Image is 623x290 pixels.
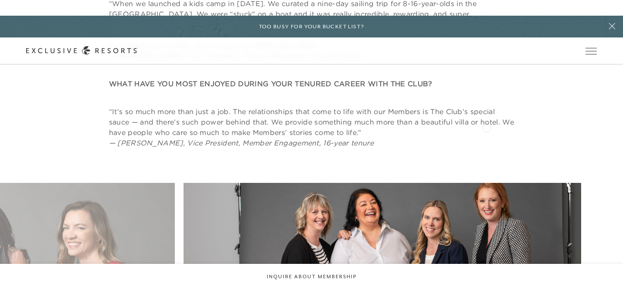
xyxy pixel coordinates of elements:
h6: Too busy for your bucket list? [259,23,364,31]
em: — [PERSON_NAME], Vice President, Member Engagement, 16-year tenure [109,138,374,147]
button: Open navigation [586,48,597,54]
p: “It’s so much more than just a job. The relationships that come to life with our Members is The C... [109,106,514,148]
strong: WHAT HAVE YOU MOST ENJOYED DURING YOUR TENURED CAREER WITH THE CLUB? [109,79,432,88]
iframe: Qualified Messenger [583,250,623,290]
